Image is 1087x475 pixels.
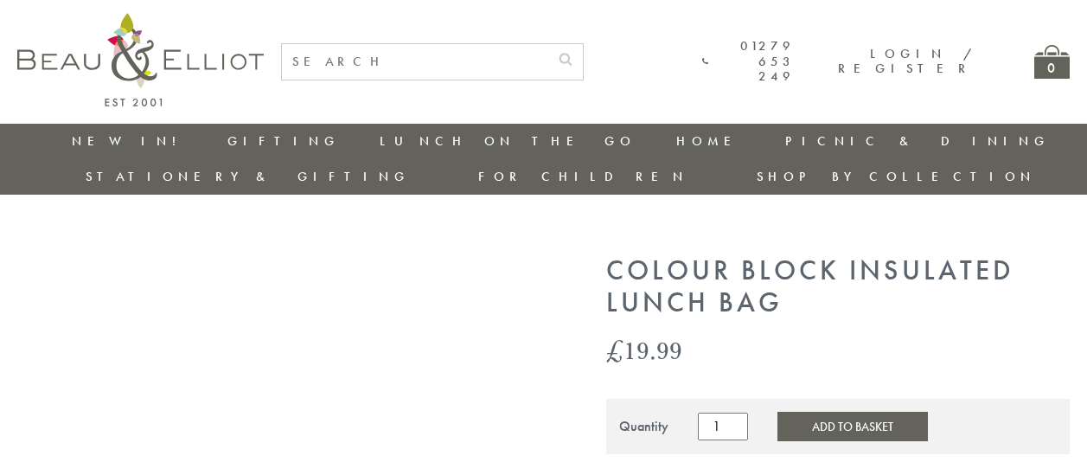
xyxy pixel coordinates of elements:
span: £ [606,332,623,368]
a: For Children [478,168,688,185]
a: Login / Register [838,45,974,77]
a: 0 [1034,45,1070,79]
a: Picnic & Dining [785,132,1050,150]
a: New in! [72,132,188,150]
button: Add to Basket [777,412,928,441]
a: 01279 653 249 [702,39,795,84]
input: SEARCH [282,44,548,80]
img: logo [17,13,264,106]
div: Quantity [619,419,668,434]
a: Stationery & Gifting [86,168,410,185]
a: Home [676,132,745,150]
a: Lunch On The Go [380,132,636,150]
a: Gifting [227,132,340,150]
input: Product quantity [698,413,748,440]
a: Shop by collection [757,168,1036,185]
bdi: 19.99 [606,332,682,368]
h1: Colour Block Insulated Lunch Bag [606,255,1070,319]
